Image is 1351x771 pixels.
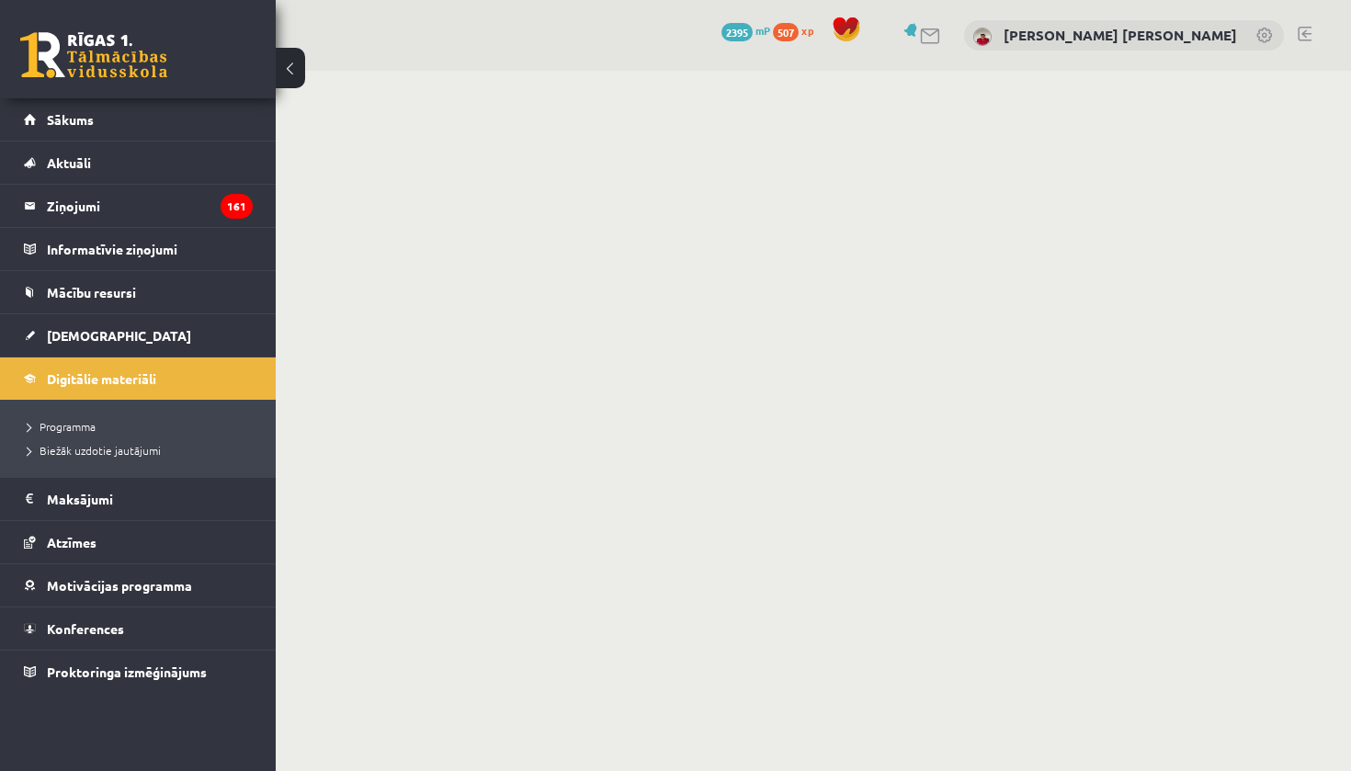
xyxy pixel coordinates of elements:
img: Olivers Larss Šēnbergs [973,28,992,46]
a: Maksājumi [24,478,253,520]
a: Digitālie materiāli [24,357,253,400]
a: [DEMOGRAPHIC_DATA] [24,314,253,357]
span: 507 [773,23,799,41]
span: Proktoringa izmēģinājums [47,663,207,680]
a: Ziņojumi161 [24,185,253,227]
legend: Ziņojumi [47,185,253,227]
span: 2395 [721,23,753,41]
a: Mācību resursi [24,271,253,313]
span: xp [801,23,813,38]
a: Sākums [24,98,253,141]
span: Motivācijas programma [47,577,192,594]
a: Biežāk uzdotie jautājumi [28,442,257,459]
span: [DEMOGRAPHIC_DATA] [47,327,191,344]
span: mP [755,23,770,38]
i: 161 [221,194,253,219]
a: Atzīmes [24,521,253,563]
a: 2395 mP [721,23,770,38]
legend: Maksājumi [47,478,253,520]
span: Konferences [47,620,124,637]
span: Atzīmes [47,534,96,550]
span: Programma [28,419,96,434]
legend: Informatīvie ziņojumi [47,228,253,270]
span: Sākums [47,111,94,128]
a: Proktoringa izmēģinājums [24,651,253,693]
a: 507 xp [773,23,823,38]
a: Programma [28,418,257,435]
span: Digitālie materiāli [47,370,156,387]
a: Aktuāli [24,142,253,184]
span: Mācību resursi [47,284,136,300]
span: Biežāk uzdotie jautājumi [28,443,161,458]
span: Aktuāli [47,154,91,171]
a: Informatīvie ziņojumi [24,228,253,270]
a: Konferences [24,607,253,650]
a: [PERSON_NAME] [PERSON_NAME] [1004,26,1237,44]
a: Motivācijas programma [24,564,253,607]
a: Rīgas 1. Tālmācības vidusskola [20,32,167,78]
